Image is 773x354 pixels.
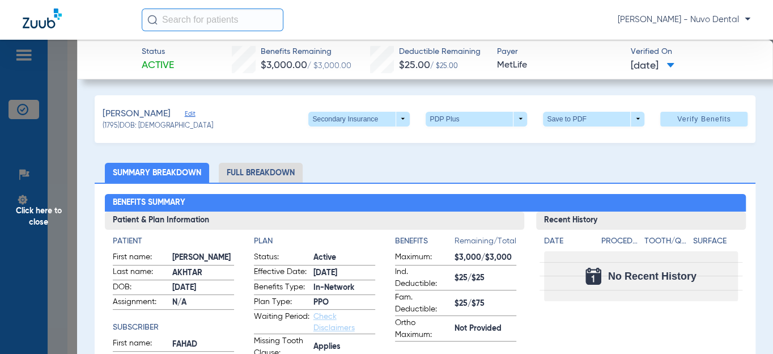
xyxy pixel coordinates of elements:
[105,163,209,183] li: Summary Breakdown
[693,235,738,251] app-breakdown-title: Surface
[601,235,640,251] app-breakdown-title: Procedure
[395,292,451,315] span: Fam. Deductible:
[113,266,168,280] span: Last name:
[254,251,309,265] span: Status:
[313,282,375,294] span: In-Network
[113,322,234,334] h4: Subscriber
[172,297,234,309] span: N/A
[455,252,516,264] span: $3,000/$3,000
[399,46,481,58] span: Deductible Remaining
[313,313,355,332] a: Check Disclaimers
[660,112,747,127] button: Verify Benefits
[544,235,592,251] app-breakdown-title: Date
[103,121,213,132] span: (1795) DOB: [DEMOGRAPHIC_DATA]
[497,46,621,58] span: Payer
[142,9,283,31] input: Search for patients
[677,115,731,124] span: Verify Benefits
[105,194,746,212] h2: Benefits Summary
[103,107,171,121] span: [PERSON_NAME]
[644,235,689,251] app-breakdown-title: Tooth/Quad
[693,235,738,247] h4: Surface
[254,296,309,310] span: Plan Type:
[313,252,375,264] span: Active
[313,341,375,353] span: Applies
[631,59,674,73] span: [DATE]
[113,338,168,351] span: First name:
[601,235,640,247] h4: Procedure
[23,9,62,28] img: Zuub Logo
[395,235,455,247] h4: Benefits
[395,317,451,341] span: Ortho Maximum:
[147,15,158,25] img: Search Icon
[219,163,303,183] li: Full Breakdown
[142,58,174,73] span: Active
[113,251,168,265] span: First name:
[644,235,689,247] h4: Tooth/Quad
[254,311,309,334] span: Waiting Period:
[543,112,644,127] button: Save to PDF
[172,282,234,294] span: [DATE]
[313,267,375,279] span: [DATE]
[455,298,516,310] span: $25/$75
[618,14,750,26] span: [PERSON_NAME] - Nuvo Dental
[399,60,430,70] span: $25.00
[395,266,451,290] span: Ind. Deductible:
[716,300,773,354] iframe: Chat Widget
[544,235,592,247] h4: Date
[536,212,746,230] h3: Recent History
[455,235,516,251] span: Remaining/Total
[585,268,601,285] img: Calendar
[261,60,307,70] span: $3,000.00
[261,46,351,58] span: Benefits Remaining
[608,271,696,282] span: No Recent History
[455,272,516,284] span: $25/$25
[142,46,174,58] span: Status
[172,339,234,351] span: FAHAD
[254,266,309,280] span: Effective Date:
[430,63,458,70] span: / $25.00
[105,212,524,230] h3: Patient & Plan Information
[497,58,621,73] span: MetLife
[308,112,410,127] button: Secondary Insurance
[426,112,527,127] button: PDP Plus
[113,235,234,247] h4: Patient
[185,110,195,121] span: Edit
[254,281,309,295] span: Benefits Type:
[172,267,234,279] span: AKHTAR
[631,46,755,58] span: Verified On
[395,251,451,265] span: Maximum:
[113,296,168,310] span: Assignment:
[172,252,234,264] span: [PERSON_NAME]
[313,297,375,309] span: PPO
[455,323,516,335] span: Not Provided
[254,235,375,247] h4: Plan
[113,281,168,295] span: DOB:
[307,62,351,70] span: / $3,000.00
[395,235,455,251] app-breakdown-title: Benefits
